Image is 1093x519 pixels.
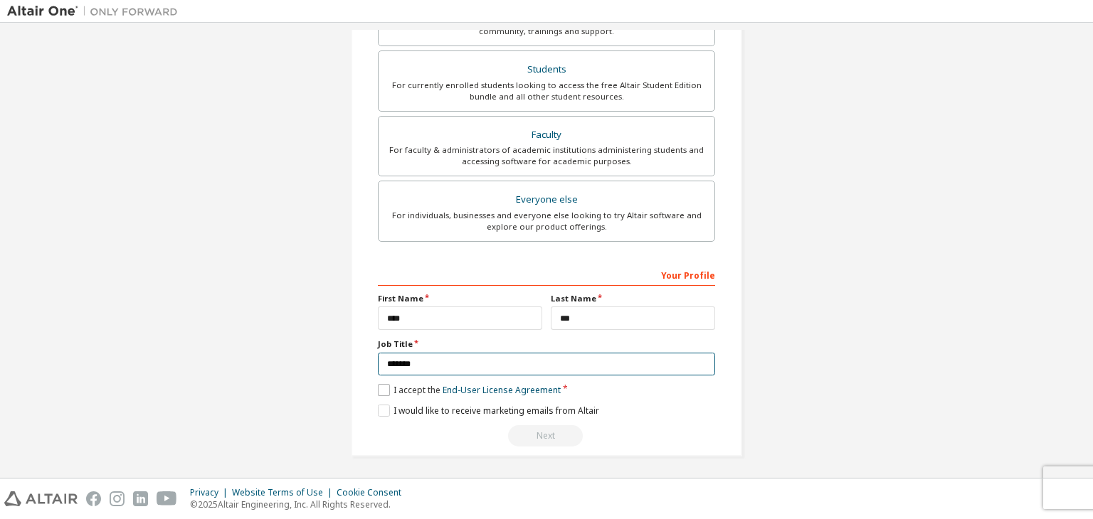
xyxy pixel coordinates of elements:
[4,491,78,506] img: altair_logo.svg
[378,425,715,446] div: Read and acccept EULA to continue
[387,210,706,232] div: For individuals, businesses and everyone else looking to try Altair software and explore our prod...
[551,293,715,304] label: Last Name
[110,491,125,506] img: instagram.svg
[443,384,561,396] a: End-User License Agreement
[378,384,561,396] label: I accept the
[7,4,185,18] img: Altair One
[387,60,706,80] div: Students
[378,405,599,417] label: I would like to receive marketing emails from Altair
[387,144,706,167] div: For faculty & administrators of academic institutions administering students and accessing softwa...
[86,491,101,506] img: facebook.svg
[190,498,410,510] p: © 2025 Altair Engineering, Inc. All Rights Reserved.
[387,190,706,210] div: Everyone else
[378,263,715,286] div: Your Profile
[378,293,542,304] label: First Name
[387,125,706,145] div: Faculty
[157,491,177,506] img: youtube.svg
[378,338,715,350] label: Job Title
[337,487,410,498] div: Cookie Consent
[232,487,337,498] div: Website Terms of Use
[190,487,232,498] div: Privacy
[133,491,148,506] img: linkedin.svg
[387,80,706,102] div: For currently enrolled students looking to access the free Altair Student Edition bundle and all ...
